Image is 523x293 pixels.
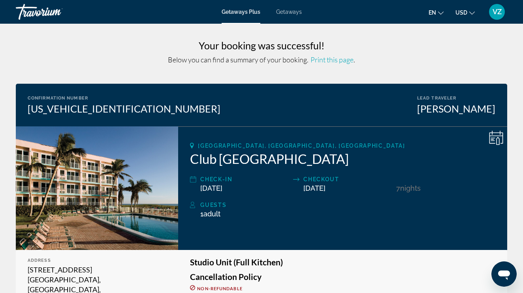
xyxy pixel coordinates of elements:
[190,151,495,167] h2: Club [GEOGRAPHIC_DATA]
[28,258,166,263] div: Address
[303,184,325,192] span: [DATE]
[197,286,242,291] span: Non-refundable
[190,258,495,267] h3: Studio Unit (Full Kitchen)
[16,39,507,51] h3: Your booking was successful!
[200,210,220,218] span: 1
[276,9,302,15] a: Getaways
[200,175,289,184] div: Check-In
[16,2,95,22] a: Travorium
[400,184,421,192] span: Nights
[28,96,220,101] div: Confirmation Number
[190,272,495,281] h3: Cancellation Policy
[491,261,517,287] iframe: Кнопка запуска окна обмена сообщениями
[429,7,444,18] button: Change language
[198,143,405,149] span: [GEOGRAPHIC_DATA], [GEOGRAPHIC_DATA], [GEOGRAPHIC_DATA]
[309,55,355,64] span: .
[396,184,400,192] span: 7
[203,210,220,218] span: Adult
[310,55,354,64] span: Print this page
[200,200,495,210] div: Guests
[493,8,502,16] span: VZ
[455,7,475,18] button: Change currency
[417,96,495,101] div: Lead Traveler
[417,103,495,115] div: [PERSON_NAME]
[200,184,222,192] span: [DATE]
[429,9,436,16] span: en
[16,126,178,250] img: Club Wyndham Sea Gardens
[222,9,260,15] a: Getaways Plus
[487,4,507,20] button: User Menu
[28,103,220,115] div: [US_VEHICLE_IDENTIFICATION_NUMBER]
[168,55,309,64] span: Below you can find a summary of your booking.
[455,9,467,16] span: USD
[303,175,392,184] div: Checkout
